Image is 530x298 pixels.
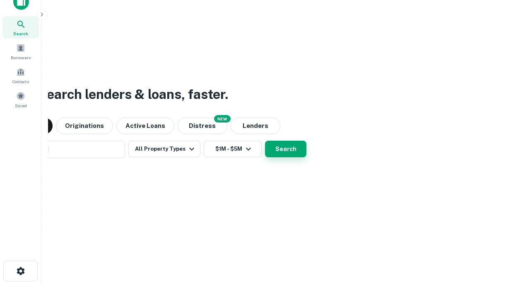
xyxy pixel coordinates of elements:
button: Active Loans [116,118,174,134]
button: Search [265,141,306,157]
span: Search [13,30,28,37]
button: Lenders [231,118,280,134]
iframe: Chat Widget [489,232,530,272]
div: NEW [214,115,231,123]
a: Contacts [2,64,39,87]
button: $1M - $5M [204,141,262,157]
a: Borrowers [2,40,39,62]
span: Borrowers [11,54,31,61]
button: All Property Types [128,141,200,157]
a: Search [2,16,39,38]
h3: Search lenders & loans, faster. [38,84,228,104]
span: Saved [15,102,27,109]
span: Contacts [12,78,29,85]
a: Saved [2,88,39,111]
button: Originations [56,118,113,134]
button: Search distressed loans with lien and other non-mortgage details. [178,118,227,134]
